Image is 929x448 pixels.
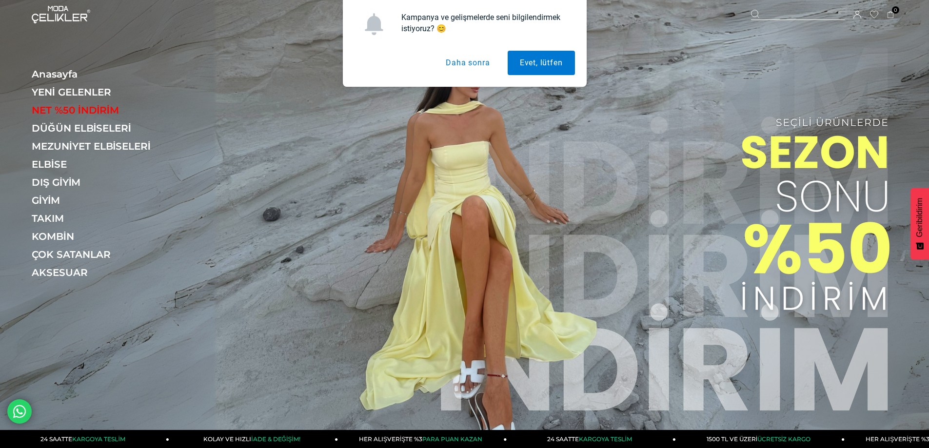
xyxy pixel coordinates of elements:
a: TAKIM [32,213,166,224]
a: DIŞ GİYİM [32,176,166,188]
a: 1500 TL VE ÜZERİÜCRETSİZ KARGO [676,430,845,448]
a: 24 SAATTEKARGOYA TESLİM [0,430,169,448]
button: Daha sonra [434,51,502,75]
a: AKSESUAR [32,267,166,278]
a: KOMBİN [32,231,166,242]
img: notification icon [363,13,385,35]
a: MEZUNİYET ELBİSELERİ [32,140,166,152]
a: HER ALIŞVERİŞTE %3PARA PUAN KAZAN [338,430,507,448]
a: YENİ GELENLER [32,86,166,98]
span: KARGOYA TESLİM [72,435,125,443]
span: Geribildirim [915,198,924,237]
span: PARA PUAN KAZAN [422,435,482,443]
a: NET %50 İNDİRİM [32,104,166,116]
a: ELBİSE [32,158,166,170]
a: DÜĞÜN ELBİSELERİ [32,122,166,134]
span: KARGOYA TESLİM [579,435,632,443]
span: İADE & DEĞİŞİM! [251,435,300,443]
div: Kampanya ve gelişmelerde seni bilgilendirmek istiyoruz? 😊 [394,12,575,34]
a: ÇOK SATANLAR [32,249,166,260]
a: KOLAY VE HIZLIİADE & DEĞİŞİM! [169,430,338,448]
a: GİYİM [32,195,166,206]
span: ÜCRETSİZ KARGO [757,435,810,443]
button: Evet, lütfen [508,51,575,75]
a: 24 SAATTEKARGOYA TESLİM [507,430,676,448]
button: Geribildirim - Show survey [910,188,929,260]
